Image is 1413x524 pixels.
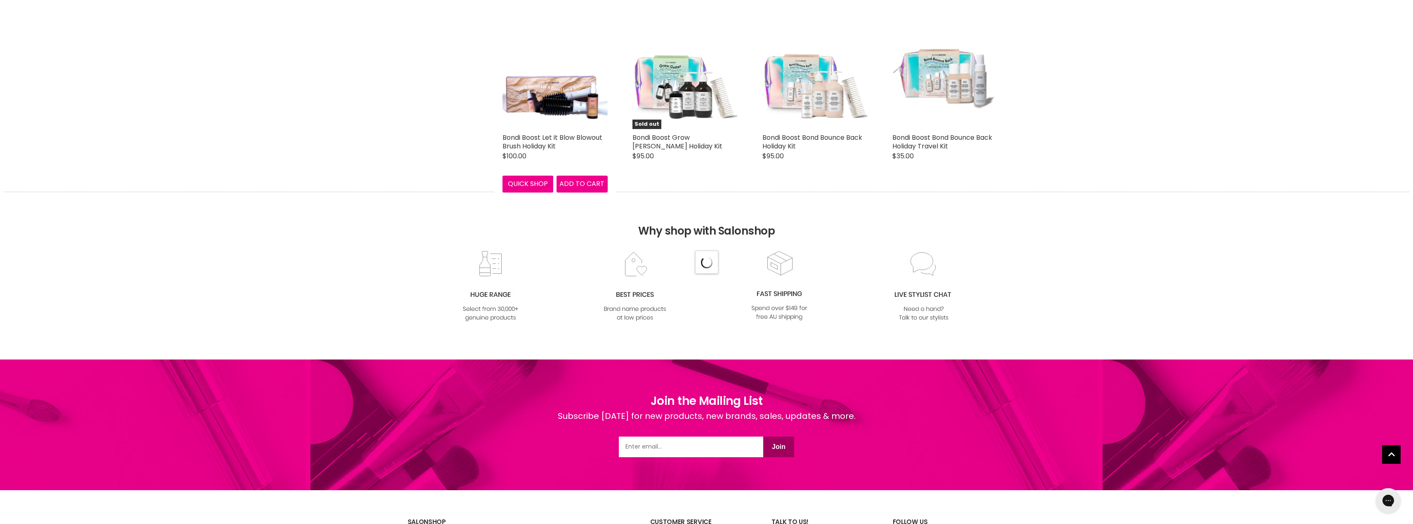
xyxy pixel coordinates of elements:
a: Bondi Boost Let it Blow Blowout Brush Holiday Kit [502,24,608,129]
span: $95.00 [762,151,784,161]
img: Bondi Boost Bond Bounce Back Holiday Travel Kit [892,34,998,118]
img: chat_c0a1c8f7-3133-4fc6-855f-7264552747f6.jpg [890,251,957,323]
img: range2_8cf790d4-220e-469f-917d-a18fed3854b6.jpg [457,251,524,323]
a: Bondi Boost Bond Bounce Back Holiday Kit [762,24,868,129]
span: $35.00 [892,151,914,161]
a: Bondi Boost Bond Bounce Back Holiday Kit [762,133,862,151]
img: Bondi Boost Bond Bounce Back Holiday Kit [762,34,868,119]
iframe: Gorgias live chat messenger [1372,485,1405,516]
img: fast.jpg [746,250,813,322]
span: $95.00 [632,151,654,161]
a: Bondi Boost Grow Getter HG Holiday Kit Sold out [632,24,738,129]
a: Bondi Boost Grow [PERSON_NAME] Holiday Kit [632,133,722,151]
div: Subscribe [DATE] for new products, new brands, sales, updates & more. [558,410,856,437]
a: Bondi Boost Bond Bounce Back Holiday Travel Kit [892,133,992,151]
a: Back to top [1382,445,1401,464]
button: Quick shop [502,176,554,192]
img: Bondi Boost Let it Blow Blowout Brush Holiday Kit [502,34,608,119]
button: Join [763,437,794,457]
a: Bondi Boost Bond Bounce Back Holiday Travel Kit [892,24,998,129]
span: $100.00 [502,151,526,161]
button: Add to cart [557,176,608,192]
span: Add to cart [559,179,604,188]
h1: Join the Mailing List [558,392,856,410]
input: Email [619,437,763,457]
a: Bondi Boost Let it Blow Blowout Brush Holiday Kit [502,133,602,151]
h2: Why shop with Salonshop [4,192,1409,250]
img: Bondi Boost Grow Getter HG Holiday Kit [632,34,738,119]
span: Sold out [632,120,661,129]
img: prices.jpg [602,251,668,323]
span: Back to top [1382,445,1401,467]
